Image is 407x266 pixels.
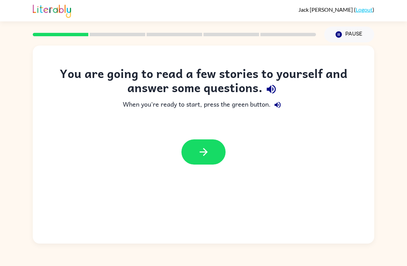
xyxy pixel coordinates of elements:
span: Jack [PERSON_NAME] [298,6,354,13]
div: You are going to read a few stories to yourself and answer some questions. [47,66,360,98]
a: Logout [356,6,373,13]
img: Literably [33,3,71,18]
div: ( ) [298,6,374,13]
div: When you're ready to start, press the green button. [47,98,360,112]
button: Pause [324,27,374,42]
